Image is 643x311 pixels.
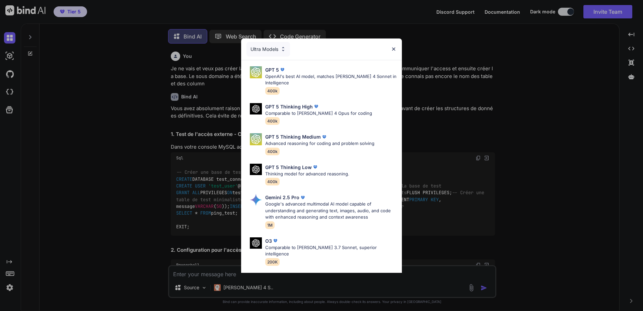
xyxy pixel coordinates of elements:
[265,221,275,229] span: 1M
[250,133,262,145] img: Pick Models
[250,103,262,115] img: Pick Models
[265,171,349,177] p: Thinking model for advanced reasoning.
[265,258,280,266] span: 200K
[272,237,279,244] img: premium
[265,117,280,125] span: 400k
[250,237,262,249] img: Pick Models
[265,244,397,257] p: Comparable to [PERSON_NAME] 3.7 Sonnet, superior intelligence
[246,42,290,57] div: Ultra Models
[265,73,397,86] p: OpenAI's best AI model, matches [PERSON_NAME] 4 Sonnet in Intelligence
[265,66,279,73] p: GPT 5
[250,194,262,206] img: Pick Models
[265,237,272,244] p: O3
[312,164,318,170] img: premium
[265,110,372,117] p: Comparable to [PERSON_NAME] 4 Opus for coding
[321,134,328,140] img: premium
[250,164,262,175] img: Pick Models
[265,148,280,155] span: 400k
[265,140,374,147] p: Advanced reasoning for coding and problem solving
[265,194,299,201] p: Gemini 2.5 Pro
[299,194,306,201] img: premium
[391,46,397,52] img: close
[250,66,262,78] img: Pick Models
[265,133,321,140] p: GPT 5 Thinking Medium
[313,103,319,110] img: premium
[265,87,280,95] span: 400k
[280,46,286,52] img: Pick Models
[265,164,312,171] p: GPT 5 Thinking Low
[279,66,286,73] img: premium
[265,103,313,110] p: GPT 5 Thinking High
[265,201,397,221] p: Google's advanced multimodal AI model capable of understanding and generating text, images, audio...
[265,178,280,185] span: 400k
